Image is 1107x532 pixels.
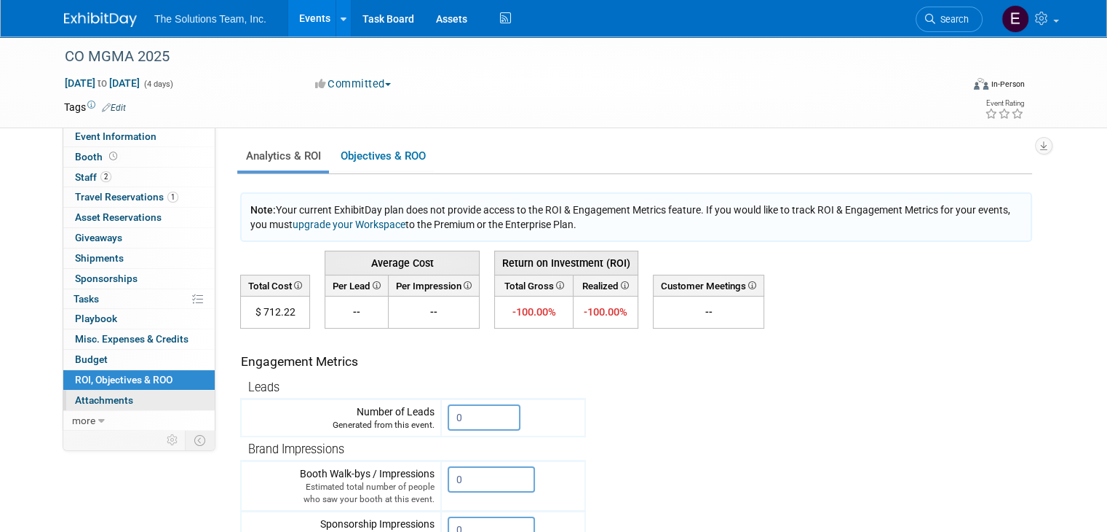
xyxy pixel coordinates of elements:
th: Average Cost [325,251,480,275]
span: 2 [100,171,111,182]
div: Number of Leads [247,404,435,431]
span: Note: [250,204,276,216]
span: ROI, Objectives & ROO [75,374,172,386]
a: Travel Reservations1 [63,187,215,207]
img: ExhibitDay [64,12,137,27]
span: Giveaways [75,232,122,243]
span: Booth not reserved yet [106,151,120,162]
a: ROI, Objectives & ROO [63,370,215,390]
span: Tasks [74,293,99,305]
span: Event Information [75,130,156,142]
th: Per Lead [325,275,389,296]
div: CO MGMA 2025 [60,44,943,70]
span: Staff [75,171,111,183]
a: upgrade your Workspace [293,219,405,230]
div: Generated from this event. [247,419,435,431]
span: [DATE] [DATE] [64,77,140,90]
span: to [95,77,109,89]
span: Travel Reservations [75,191,178,203]
span: more [72,415,95,426]
a: Attachments [63,391,215,410]
a: Analytics & ROI [237,142,329,171]
a: Playbook [63,309,215,329]
span: Brand Impressions [248,442,344,456]
span: Asset Reservations [75,211,162,223]
a: Staff2 [63,168,215,187]
div: Engagement Metrics [241,353,579,371]
div: Event Format [883,76,1025,98]
span: Shipments [75,252,124,264]
a: Budget [63,350,215,369]
a: Sponsorships [63,269,215,289]
a: Shipments [63,249,215,268]
div: Booth Walk-bys / Impressions [247,466,435,506]
td: Tags [64,100,126,114]
a: Asset Reservations [63,208,215,227]
span: Sponsorships [75,273,138,284]
td: Toggle Event Tabs [186,431,215,450]
a: Giveaways [63,228,215,248]
span: -100.00% [512,305,555,318]
span: Search [935,14,969,25]
div: Event Rating [985,100,1024,107]
span: -- [353,306,360,318]
span: Attachments [75,394,133,406]
img: Eli Gooden [1001,5,1029,33]
span: 1 [167,192,178,203]
a: Booth [63,147,215,167]
button: Committed [310,77,397,92]
a: Tasks [63,289,215,309]
th: Total Gross [495,275,574,296]
span: Leads [248,380,279,394]
span: Booth [75,151,120,163]
th: Per Impression [389,275,480,296]
span: -100.00% [584,305,627,318]
span: (4 days) [143,79,173,89]
div: Estimated total number of people who saw your booth at this event. [247,481,435,506]
th: Return on Investment (ROI) [495,251,638,275]
img: Format-Inperson.png [974,78,988,90]
span: Misc. Expenses & Credits [75,333,189,345]
a: Event Information [63,127,215,146]
div: -- [659,305,758,319]
span: -- [430,306,437,318]
a: Misc. Expenses & Credits [63,329,215,349]
a: Search [916,7,983,32]
th: Realized [573,275,638,296]
th: Customer Meetings [654,275,764,296]
a: Objectives & ROO [332,142,434,171]
th: Total Cost [241,275,310,296]
td: $ 712.22 [241,297,310,329]
span: Budget [75,353,108,365]
span: The Solutions Team, Inc. [154,13,266,25]
span: Playbook [75,313,117,324]
div: In-Person [991,79,1025,90]
a: Edit [102,103,126,113]
a: more [63,411,215,431]
td: Personalize Event Tab Strip [160,431,186,450]
span: Your current ExhibitDay plan does not provide access to the ROI & Engagement Metrics feature. If ... [250,204,1010,230]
